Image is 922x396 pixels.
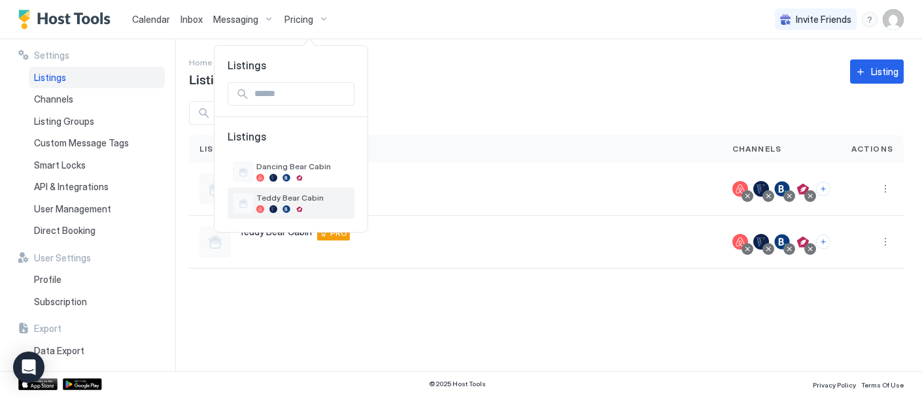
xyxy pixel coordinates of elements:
input: Input Field [249,83,354,105]
span: Listings [228,130,354,156]
span: Listings [214,59,367,72]
span: Teddy Bear Cabin [256,193,349,203]
span: Dancing Bear Cabin [256,161,349,171]
div: Open Intercom Messenger [13,352,44,383]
